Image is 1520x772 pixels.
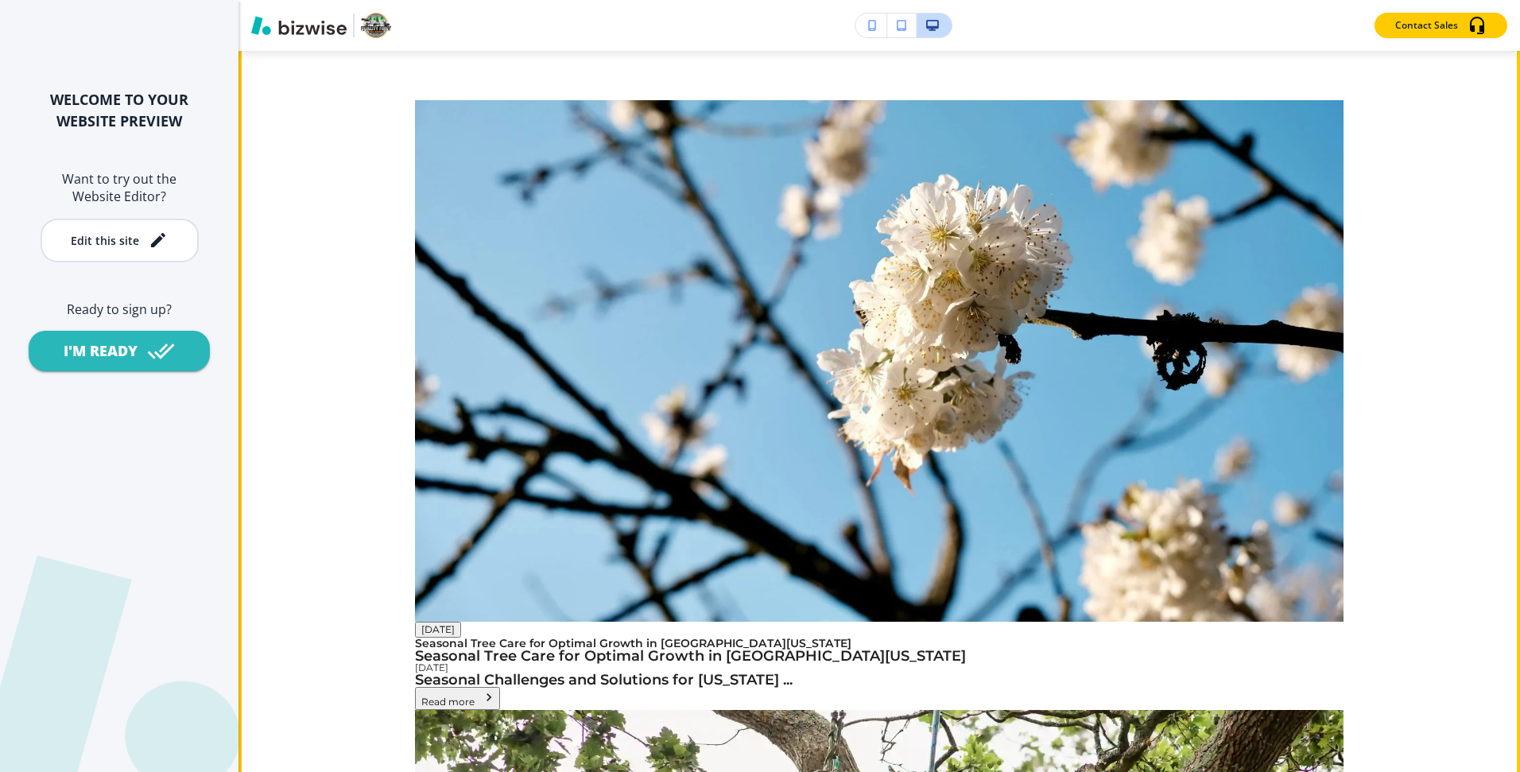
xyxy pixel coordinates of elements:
h6: Ready to sign up? [25,301,213,318]
img: Your Logo [361,13,391,38]
h3: Seasonal Tree Care for Optimal Growth in [GEOGRAPHIC_DATA][US_STATE] [415,638,1344,649]
h2: WELCOME TO YOUR WEBSITE PREVIEW [25,89,213,132]
button: Read more [415,687,500,710]
img: Bizwise Logo [251,16,347,35]
img: cfef78a2ba4e6437281ed9b691c55157.webp [415,100,1344,622]
button: Edit this site [41,219,199,262]
button: Contact Sales [1375,13,1507,38]
h2: Seasonal Challenges and Solutions for [US_STATE] ... [415,673,1344,687]
button: [DATE] [415,622,461,638]
button: I'M READY [29,331,210,371]
p: Contact Sales [1395,18,1458,33]
p: [DATE] [415,663,1344,673]
div: I'M READY [64,341,138,361]
div: Edit this site [71,235,139,246]
h1: Seasonal Tree Care for Optimal Growth in [GEOGRAPHIC_DATA][US_STATE] [415,649,1344,663]
h6: Want to try out the Website Editor? [25,170,213,206]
